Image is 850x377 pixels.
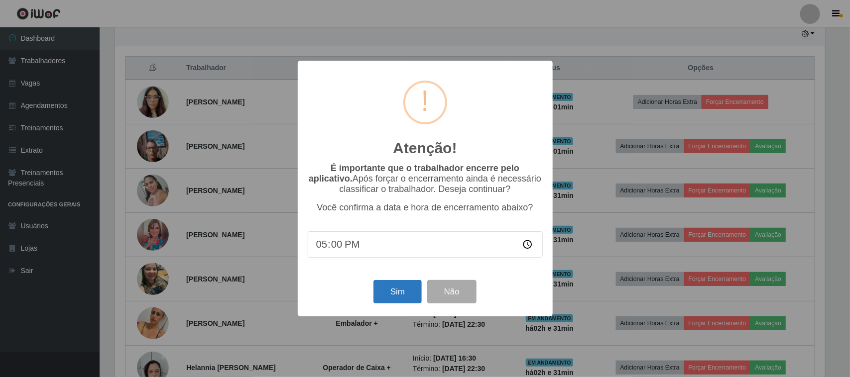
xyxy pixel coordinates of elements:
[308,202,543,213] p: Você confirma a data e hora de encerramento abaixo?
[309,163,519,184] b: É importante que o trabalhador encerre pelo aplicativo.
[393,139,457,157] h2: Atenção!
[308,163,543,194] p: Após forçar o encerramento ainda é necessário classificar o trabalhador. Deseja continuar?
[427,280,477,303] button: Não
[373,280,422,303] button: Sim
